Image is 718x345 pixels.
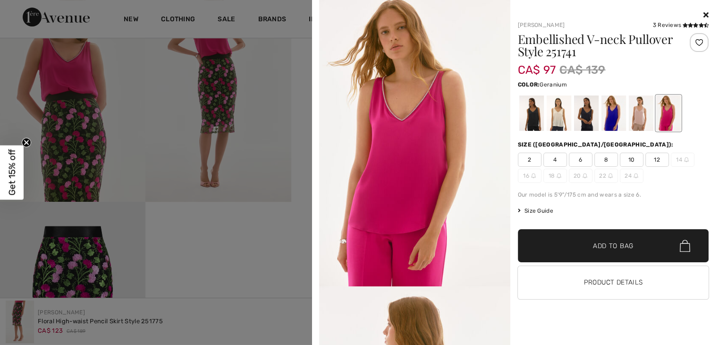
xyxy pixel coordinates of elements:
[7,149,17,196] span: Get 15% off
[543,169,567,183] span: 18
[531,173,536,178] img: ring-m.svg
[628,95,653,131] div: Sand
[569,153,592,167] span: 6
[518,22,565,28] a: [PERSON_NAME]
[518,266,709,299] button: Product Details
[518,169,541,183] span: 16
[601,95,625,131] div: Royal Sapphire 163
[608,173,613,178] img: ring-m.svg
[652,21,709,29] div: 3 Reviews
[518,207,553,215] span: Size Guide
[518,229,709,262] button: Add to Bag
[593,241,634,251] span: Add to Bag
[518,81,540,88] span: Color:
[518,153,541,167] span: 2
[645,153,669,167] span: 12
[21,7,40,15] span: Chat
[620,169,643,183] span: 24
[540,81,566,88] span: Geranium
[518,33,677,58] h1: Embellished V-neck Pullover Style 251741
[594,153,618,167] span: 8
[518,54,556,77] span: CA$ 97
[583,173,587,178] img: ring-m.svg
[680,240,690,252] img: Bag.svg
[543,153,567,167] span: 4
[574,95,598,131] div: Midnight Blue
[557,173,561,178] img: ring-m.svg
[559,61,605,78] span: CA$ 139
[518,190,709,199] div: Our model is 5'9"/175 cm and wears a size 6.
[634,173,638,178] img: ring-m.svg
[620,153,643,167] span: 10
[594,169,618,183] span: 22
[518,140,676,149] div: Size ([GEOGRAPHIC_DATA]/[GEOGRAPHIC_DATA]):
[546,95,571,131] div: Vanilla 30
[22,138,31,147] button: Close teaser
[684,157,689,162] img: ring-m.svg
[656,95,680,131] div: Geranium
[519,95,543,131] div: Black
[671,153,694,167] span: 14
[569,169,592,183] span: 20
